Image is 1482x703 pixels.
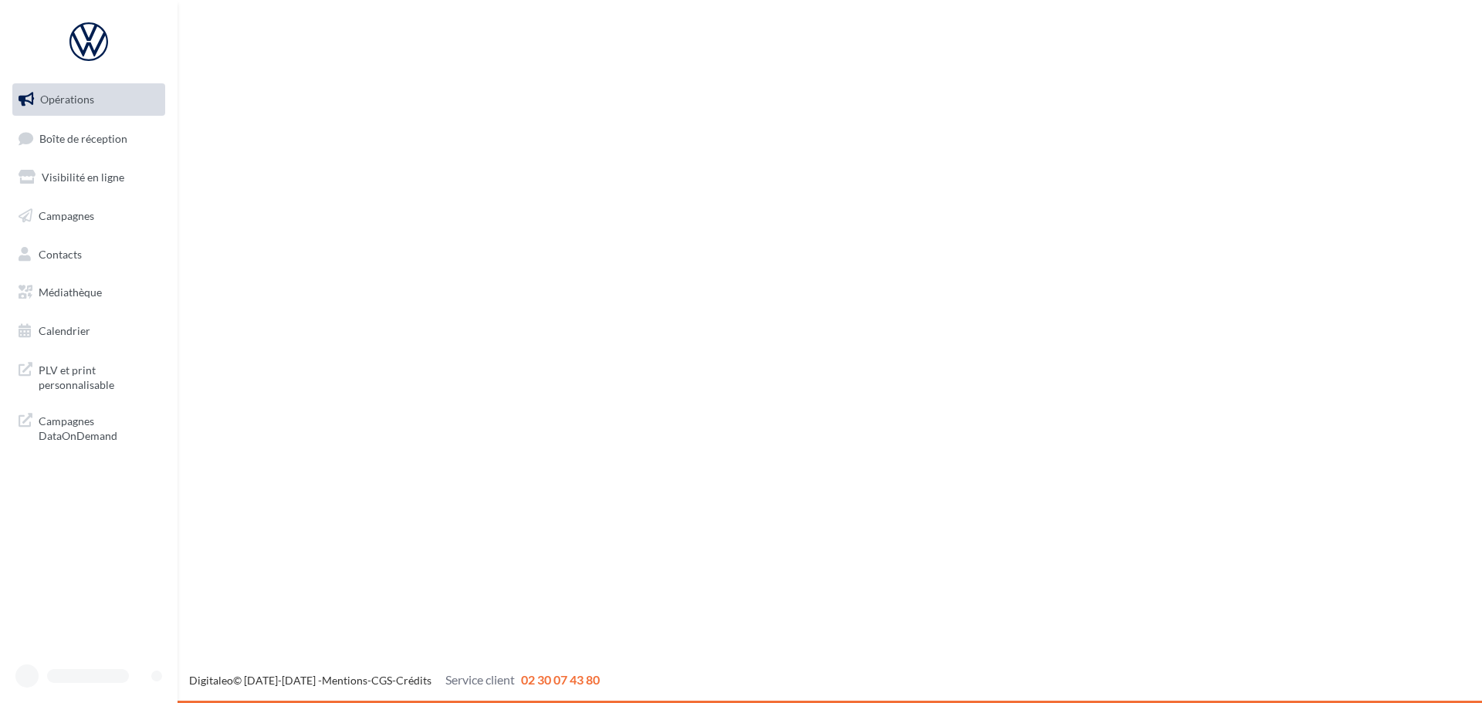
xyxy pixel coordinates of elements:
a: Mentions [322,674,367,687]
span: Service client [445,672,515,687]
a: Campagnes DataOnDemand [9,404,168,450]
span: Campagnes DataOnDemand [39,411,159,444]
a: Crédits [396,674,431,687]
span: Campagnes [39,209,94,222]
a: Digitaleo [189,674,233,687]
span: © [DATE]-[DATE] - - - [189,674,600,687]
span: Contacts [39,247,82,260]
span: Calendrier [39,324,90,337]
span: PLV et print personnalisable [39,360,159,393]
a: Contacts [9,238,168,271]
a: Boîte de réception [9,122,168,155]
span: Visibilité en ligne [42,171,124,184]
span: Médiathèque [39,286,102,299]
a: CGS [371,674,392,687]
a: Médiathèque [9,276,168,309]
span: 02 30 07 43 80 [521,672,600,687]
a: Opérations [9,83,168,116]
a: Visibilité en ligne [9,161,168,194]
a: Calendrier [9,315,168,347]
a: PLV et print personnalisable [9,353,168,399]
span: Boîte de réception [39,131,127,144]
span: Opérations [40,93,94,106]
a: Campagnes [9,200,168,232]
